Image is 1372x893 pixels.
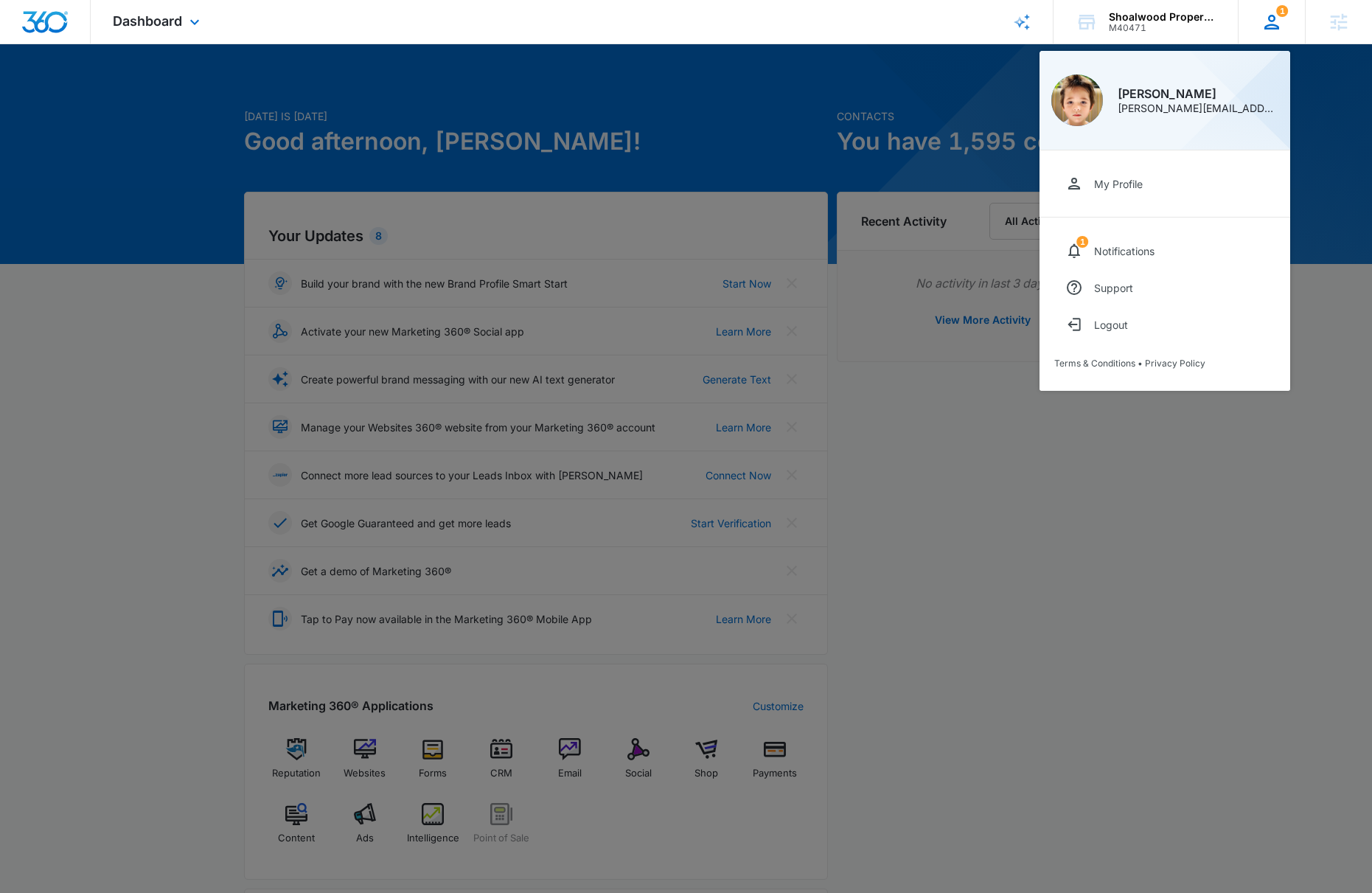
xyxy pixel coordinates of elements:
[1076,236,1088,248] span: 1
[1076,236,1088,248] div: notifications count
[1109,11,1216,23] div: account name
[1118,88,1278,100] div: [PERSON_NAME]
[1054,306,1275,343] button: Logout
[1054,165,1275,202] a: My Profile
[1054,358,1135,369] a: Terms & Conditions
[1276,5,1288,17] span: 1
[1118,103,1278,114] div: [PERSON_NAME][EMAIL_ADDRESS][PERSON_NAME][DOMAIN_NAME]
[1054,232,1275,269] a: notifications countNotifications
[1276,5,1288,17] div: notifications count
[1109,23,1216,33] div: account id
[1094,282,1133,294] div: Support
[113,13,182,29] span: Dashboard
[1094,178,1143,190] div: My Profile
[1145,358,1205,369] a: Privacy Policy
[1054,358,1275,369] div: •
[1054,269,1275,306] a: Support
[1094,319,1128,331] div: Logout
[1094,245,1155,257] div: Notifications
